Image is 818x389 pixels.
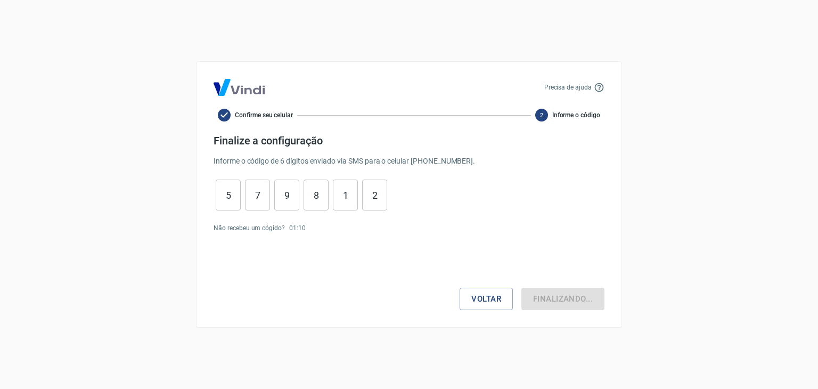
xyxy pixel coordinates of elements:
h4: Finalize a configuração [214,134,604,147]
img: Logo Vind [214,79,265,96]
span: Confirme seu celular [235,110,293,120]
p: 01 : 10 [289,223,306,233]
p: Não recebeu um cógido? [214,223,285,233]
p: Precisa de ajuda [544,83,592,92]
text: 2 [540,112,543,119]
span: Informe o código [552,110,600,120]
button: Voltar [460,288,513,310]
p: Informe o código de 6 dígitos enviado via SMS para o celular [PHONE_NUMBER] . [214,156,604,167]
